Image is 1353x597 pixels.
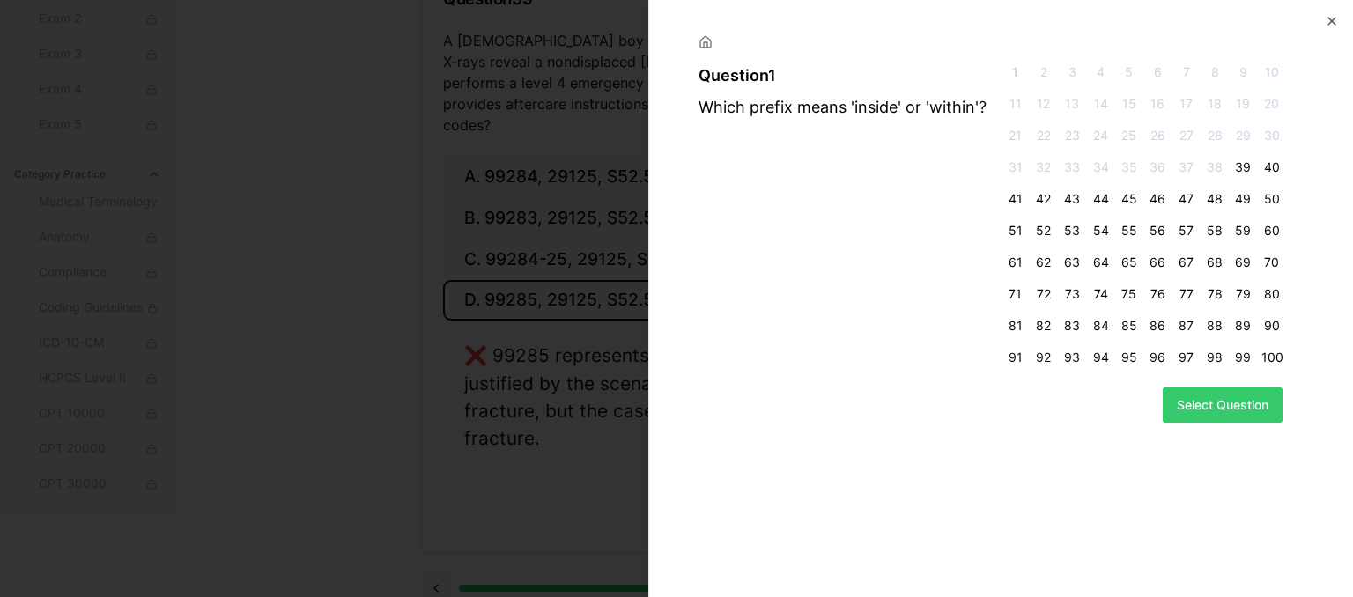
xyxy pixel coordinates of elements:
span: 42 [1033,190,1054,208]
span: 41 [1004,190,1025,208]
span: 47 [1176,190,1197,208]
span: 73 [1061,285,1083,303]
span: 37 [1176,158,1197,176]
span: 74 [1090,285,1111,303]
span: 49 [1232,190,1253,208]
span: 90 [1261,317,1283,335]
span: 63 [1061,254,1083,271]
span: 89 [1232,317,1253,335]
button: Select Question [1163,387,1283,423]
span: 35 [1119,158,1140,176]
span: 78 [1204,285,1225,303]
span: 98 [1204,349,1225,366]
span: 84 [1090,317,1111,335]
span: 13 [1061,95,1083,113]
span: 70 [1261,254,1283,271]
span: 71 [1004,285,1025,303]
span: 54 [1090,222,1111,240]
span: 40 [1261,158,1283,176]
span: 52 [1033,222,1054,240]
span: 58 [1204,222,1225,240]
span: 8 [1204,63,1225,81]
span: 72 [1033,285,1054,303]
span: 38 [1204,158,1225,176]
span: 75 [1119,285,1140,303]
span: 50 [1261,190,1283,208]
span: 62 [1033,254,1054,271]
span: 23 [1061,127,1083,144]
span: 64 [1090,254,1111,271]
span: 25 [1119,127,1140,144]
span: 81 [1004,317,1025,335]
span: 36 [1147,158,1168,176]
span: 66 [1147,254,1168,271]
span: 87 [1176,317,1197,335]
span: 31 [1004,158,1025,176]
span: 94 [1090,349,1111,366]
span: 11 [1004,95,1025,113]
span: 39 [1232,158,1253,176]
div: Question 1 [699,63,997,88]
span: 48 [1204,190,1225,208]
span: 20 [1261,95,1283,113]
span: 57 [1176,222,1197,240]
span: 51 [1004,222,1025,240]
span: 17 [1176,95,1197,113]
span: 60 [1261,222,1283,240]
span: 45 [1119,190,1140,208]
span: 61 [1004,254,1025,271]
span: 28 [1204,127,1225,144]
span: 2 [1033,63,1054,81]
span: 82 [1033,317,1054,335]
span: 16 [1147,95,1168,113]
span: 65 [1119,254,1140,271]
span: 79 [1232,285,1253,303]
span: 18 [1204,95,1225,113]
span: 80 [1261,285,1283,303]
span: 56 [1147,222,1168,240]
span: 7 [1176,63,1197,81]
span: 46 [1147,190,1168,208]
span: 67 [1176,254,1197,271]
span: 59 [1232,222,1253,240]
span: 93 [1061,349,1083,366]
span: 85 [1119,317,1140,335]
span: 92 [1033,349,1054,366]
span: 1 [1004,63,1025,81]
span: 100 [1261,349,1283,366]
span: 14 [1090,95,1111,113]
span: 86 [1147,317,1168,335]
span: 99 [1232,349,1253,366]
span: 21 [1004,127,1025,144]
span: 83 [1061,317,1083,335]
span: 3 [1061,63,1083,81]
span: 53 [1061,222,1083,240]
span: 91 [1004,349,1025,366]
span: 43 [1061,190,1083,208]
span: 55 [1119,222,1140,240]
span: 6 [1147,63,1168,81]
span: 34 [1090,158,1111,176]
span: 76 [1147,285,1168,303]
span: 32 [1033,158,1054,176]
span: 5 [1119,63,1140,81]
span: 44 [1090,190,1111,208]
span: 27 [1176,127,1197,144]
span: 9 [1232,63,1253,81]
span: 30 [1261,127,1283,144]
span: 4 [1090,63,1111,81]
span: 12 [1033,95,1054,113]
span: 26 [1147,127,1168,144]
span: 77 [1176,285,1197,303]
span: 33 [1061,158,1083,176]
span: 88 [1204,317,1225,335]
span: 22 [1033,127,1054,144]
div: Which prefix means 'inside' or 'within'? [699,95,997,120]
span: 19 [1232,95,1253,113]
span: 69 [1232,254,1253,271]
span: 24 [1090,127,1111,144]
span: 15 [1119,95,1140,113]
span: 68 [1204,254,1225,271]
span: 97 [1176,349,1197,366]
span: 96 [1147,349,1168,366]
